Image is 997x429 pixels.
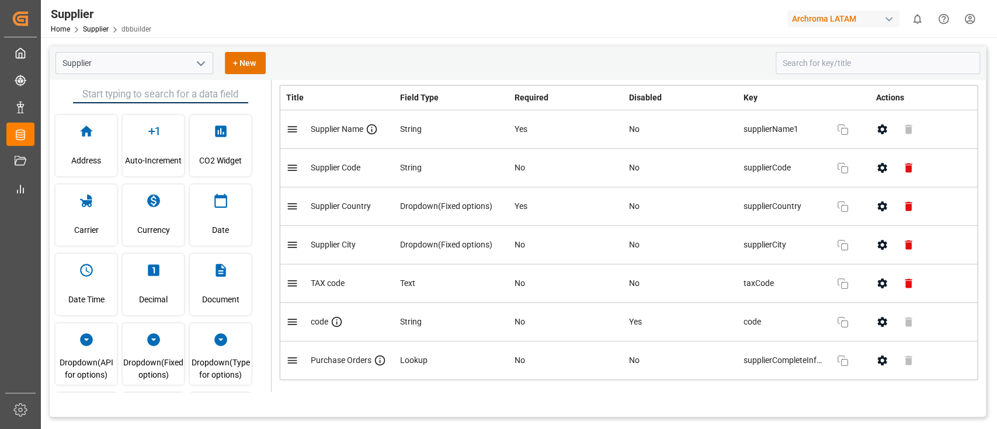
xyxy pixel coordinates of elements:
tr: Purchase OrdersLookupNoNosupplierCompleteInfopurchaseOrdersreverse [280,341,978,380]
span: Date [212,214,229,246]
span: Supplier City [311,240,356,249]
th: Disabled [623,86,738,110]
div: String [400,162,503,174]
button: + New [225,52,266,74]
td: Yes [509,110,623,149]
div: String [400,123,503,135]
td: No [509,226,623,264]
span: Currency [137,214,170,246]
div: Lookup [400,354,503,367]
th: Required [509,86,623,110]
span: Supplier Name [311,124,363,134]
div: Dropdown(Fixed options) [400,239,503,251]
div: String [400,316,503,328]
tr: TAX codeTextNoNotaxCode [280,264,978,303]
input: Search for key/title [776,52,980,74]
td: No [509,303,623,341]
span: Decimal [139,284,168,315]
button: show 0 new notifications [904,6,930,32]
th: Title [280,86,395,110]
span: taxCode [744,277,825,290]
td: No [509,149,623,187]
span: Date Time [68,284,105,315]
span: supplierCode [744,162,825,174]
span: code [744,316,825,328]
td: No [623,110,738,149]
div: Text [400,277,503,290]
button: Help Center [930,6,957,32]
button: Archroma LATAM [787,8,904,30]
tr: Supplier NameStringYesNosupplierName1 [280,110,978,149]
span: code [311,317,328,326]
span: Dropdown(Fixed options) [123,353,184,385]
td: Yes [509,187,623,226]
td: No [623,149,738,187]
span: Supplier Country [311,201,371,211]
a: Home [51,25,70,33]
span: Auto-Increment [125,145,182,176]
td: No [623,226,738,264]
input: Type to search/select [55,52,213,74]
td: No [623,264,738,303]
a: Supplier [83,25,109,33]
span: supplierCountry [744,200,825,212]
span: Purchase Orders [311,355,371,365]
span: Document [202,284,239,315]
td: Yes [623,303,738,341]
div: Dropdown(Fixed options) [400,200,503,212]
input: Start typing to search for a data field [73,86,248,103]
span: Carrier [74,214,99,246]
span: supplierName1 [744,123,825,135]
span: supplierCity [744,239,825,251]
div: Archroma LATAM [787,11,899,27]
th: Actions [863,86,978,110]
td: No [509,341,623,380]
span: CO2 Widget [199,145,242,176]
span: Supplier Code [311,163,360,172]
tr: codeStringNoYescode [280,303,978,341]
td: No [623,341,738,380]
span: supplierCompleteInfopurchaseOrdersreverse [744,354,825,367]
td: No [623,187,738,226]
th: Key [738,86,863,110]
td: No [509,264,623,303]
span: Dropdown(API for options) [55,353,117,385]
button: open menu [192,54,209,72]
th: Field Type [394,86,509,110]
span: Address [71,145,101,176]
span: Dropdown(Type for options) [190,353,251,385]
div: Supplier [51,5,151,23]
tr: Supplier CityDropdown(Fixed options)NoNosupplierCity [280,226,978,264]
span: TAX code [311,278,345,288]
tr: Supplier CountryDropdown(Fixed options)YesNosupplierCountry [280,187,978,226]
tr: Supplier CodeStringNoNosupplierCode [280,149,978,187]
